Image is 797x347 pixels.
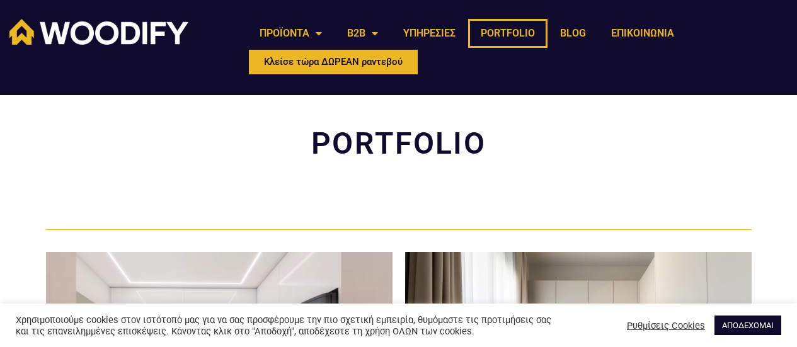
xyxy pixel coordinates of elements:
[264,57,403,67] span: Κλείσε τώρα ΔΩΡΕΑΝ ραντεβού
[247,19,687,48] nav: Menu
[714,316,781,335] a: ΑΠΟΔΕΧΟΜΑΙ
[391,19,468,48] a: ΥΠΗΡΕΣΙΕΣ
[548,19,599,48] a: BLOG
[9,19,188,45] img: Woodify
[247,19,335,48] a: ΠΡΟΪΟΝΤΑ
[335,19,391,48] a: B2B
[599,19,687,48] a: ΕΠΙΚΟΙΝΩΝΙΑ
[16,314,552,337] div: Χρησιμοποιούμε cookies στον ιστότοπό μας για να σας προσφέρουμε την πιο σχετική εμπειρία, θυμόμασ...
[247,48,420,76] a: Κλείσε τώρα ΔΩΡΕΑΝ ραντεβού
[46,101,752,186] h2: PORTFOLIO
[627,320,705,331] a: Ρυθμίσεις Cookies
[468,19,548,48] a: PORTFOLIO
